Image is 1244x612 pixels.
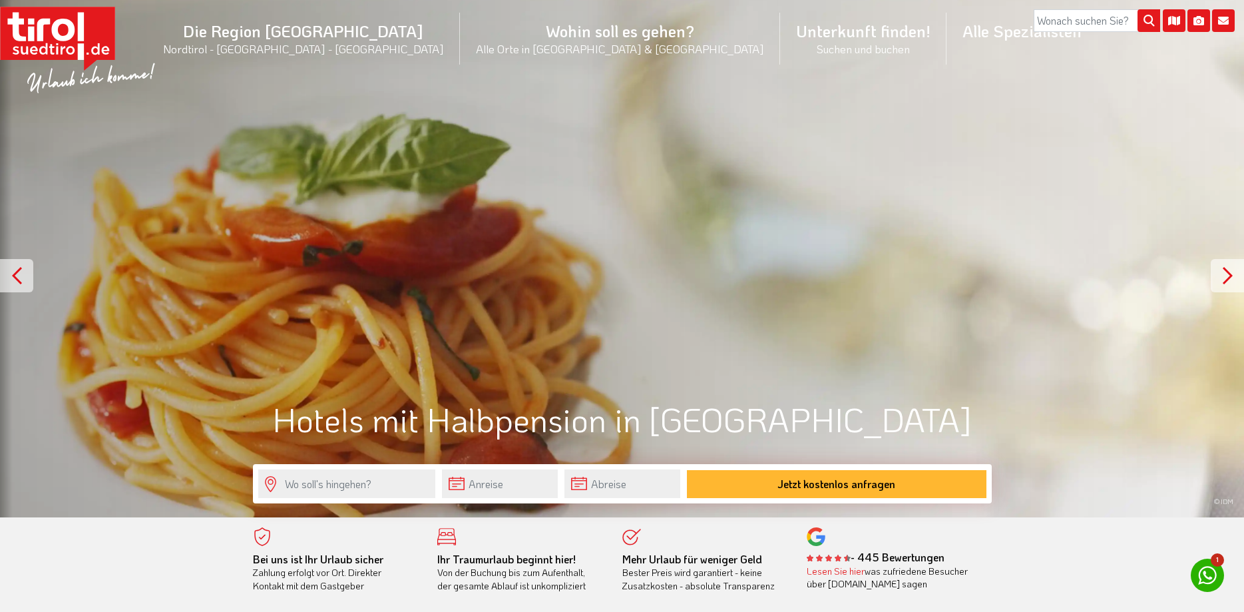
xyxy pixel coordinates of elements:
[564,469,680,498] input: Abreise
[147,6,460,71] a: Die Region [GEOGRAPHIC_DATA]Nordtirol - [GEOGRAPHIC_DATA] - [GEOGRAPHIC_DATA]
[253,401,992,438] h1: Hotels mit Halbpension in [GEOGRAPHIC_DATA]
[1211,553,1224,567] span: 1
[807,565,865,577] a: Lesen Sie hier
[476,41,764,56] small: Alle Orte in [GEOGRAPHIC_DATA] & [GEOGRAPHIC_DATA]
[1163,9,1185,32] i: Karte öffnen
[460,6,780,71] a: Wohin soll es gehen?Alle Orte in [GEOGRAPHIC_DATA] & [GEOGRAPHIC_DATA]
[796,41,931,56] small: Suchen und buchen
[780,6,946,71] a: Unterkunft finden!Suchen und buchen
[1187,9,1210,32] i: Fotogalerie
[253,553,418,593] div: Zahlung erfolgt vor Ort. Direkter Kontakt mit dem Gastgeber
[807,550,944,564] b: - 445 Bewertungen
[1212,9,1235,32] i: Kontakt
[946,6,1098,56] a: Alle Spezialisten
[807,565,972,591] div: was zufriedene Besucher über [DOMAIN_NAME] sagen
[1191,559,1224,592] a: 1
[437,552,576,566] b: Ihr Traumurlaub beginnt hier!
[687,470,986,498] button: Jetzt kostenlos anfragen
[253,552,383,566] b: Bei uns ist Ihr Urlaub sicher
[442,469,558,498] input: Anreise
[1034,9,1160,32] input: Wonach suchen Sie?
[622,553,787,593] div: Bester Preis wird garantiert - keine Zusatzkosten - absolute Transparenz
[437,553,602,593] div: Von der Buchung bis zum Aufenthalt, der gesamte Ablauf ist unkompliziert
[163,41,444,56] small: Nordtirol - [GEOGRAPHIC_DATA] - [GEOGRAPHIC_DATA]
[622,552,762,566] b: Mehr Urlaub für weniger Geld
[258,469,435,498] input: Wo soll's hingehen?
